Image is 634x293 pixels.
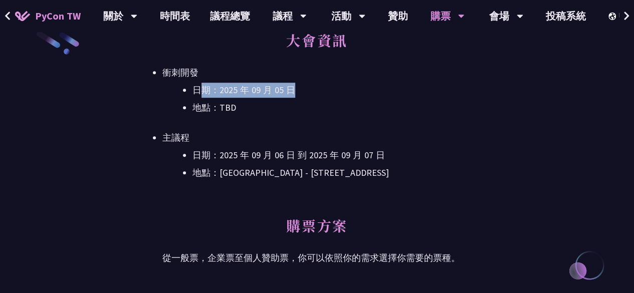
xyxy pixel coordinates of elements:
li: 衝刺開發 [162,65,472,115]
li: 地點：[GEOGRAPHIC_DATA] - ​[STREET_ADDRESS] [192,165,472,180]
p: 從一般票，企業票至個人贊助票，你可以依照你的需求選擇你需要的票種。 [162,250,472,265]
img: Locale Icon [608,13,618,20]
li: 日期：2025 年 09 月 06 日 到 2025 年 09 月 07 日 [192,148,472,163]
li: 主議程 [162,130,472,180]
span: PyCon TW [35,9,81,24]
li: 日期：2025 年 09 月 05 日 [192,83,472,98]
h2: 大會資訊 [162,30,472,60]
a: PyCon TW [5,4,91,29]
img: Home icon of PyCon TW 2025 [15,11,30,21]
li: 地點：TBD [192,100,472,115]
h2: 購票方案 [162,215,472,245]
